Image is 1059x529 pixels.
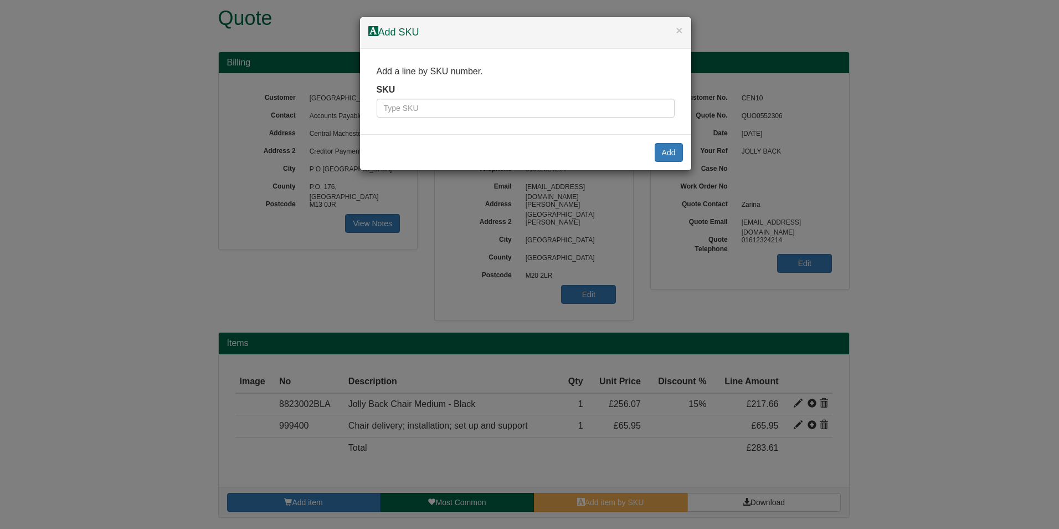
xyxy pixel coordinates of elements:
h4: Add SKU [368,26,683,40]
p: Add a line by SKU number. [377,65,675,78]
input: Type SKU [377,99,675,118]
button: Add [655,143,683,162]
label: SKU [377,84,395,96]
button: × [676,24,682,36]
